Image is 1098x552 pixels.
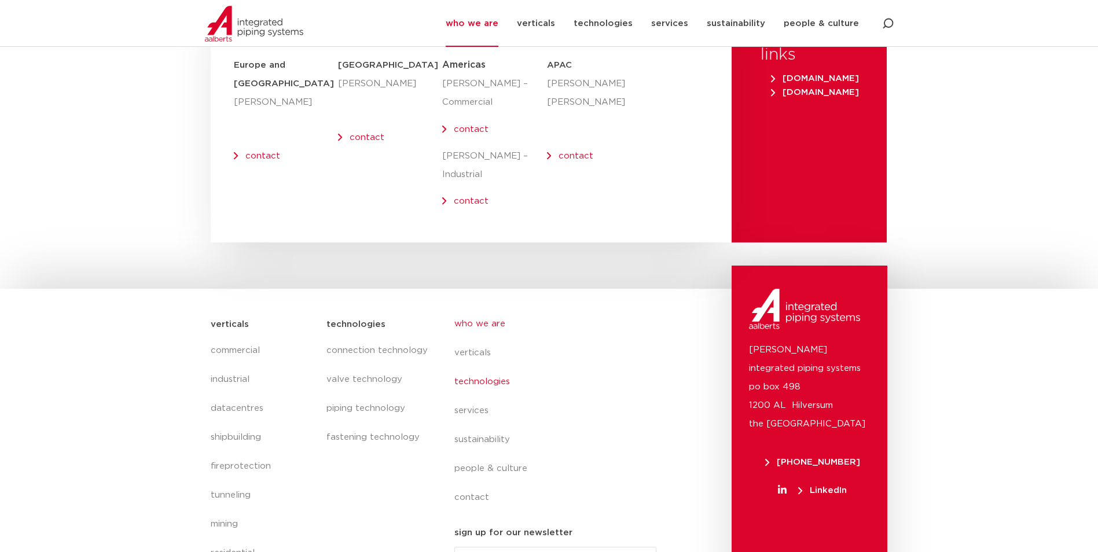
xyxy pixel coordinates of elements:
[211,365,315,394] a: industrial
[454,396,666,425] a: services
[454,310,666,512] nav: Menu
[771,88,859,97] span: [DOMAIN_NAME]
[350,133,384,142] a: contact
[326,365,431,394] a: valve technology
[211,481,315,510] a: tunneling
[454,425,666,454] a: sustainability
[454,338,666,367] a: verticals
[442,75,546,112] p: [PERSON_NAME] – Commercial
[234,93,338,112] p: [PERSON_NAME]
[798,486,847,495] span: LinkedIn
[326,336,431,365] a: connection technology
[338,56,442,75] h5: [GEOGRAPHIC_DATA]
[211,452,315,481] a: fireprotection
[326,336,431,452] nav: Menu
[766,88,864,97] a: [DOMAIN_NAME]
[211,394,315,423] a: datacentres
[749,458,876,466] a: [PHONE_NUMBER]
[749,341,870,433] p: [PERSON_NAME] integrated piping systems po box 498 1200 AL Hilversum the [GEOGRAPHIC_DATA]
[211,315,249,334] h5: verticals
[771,74,859,83] span: [DOMAIN_NAME]
[326,423,431,452] a: fastening technology
[234,61,334,88] strong: Europe and [GEOGRAPHIC_DATA]
[211,510,315,539] a: mining
[454,483,666,512] a: contact
[326,315,385,334] h5: technologies
[211,336,315,365] a: commercial
[326,394,431,423] a: piping technology
[454,310,666,338] a: who we are
[211,423,315,452] a: shipbuilding
[245,152,280,160] a: contact
[454,524,572,542] h5: sign up for our newsletter
[766,74,864,83] a: [DOMAIN_NAME]
[442,147,546,184] p: [PERSON_NAME] – Industrial
[338,75,442,93] p: [PERSON_NAME]
[559,152,593,160] a: contact
[547,75,610,112] p: [PERSON_NAME] [PERSON_NAME]
[547,56,610,75] h5: APAC
[749,486,876,495] a: LinkedIn
[454,197,489,205] a: contact
[454,125,489,134] a: contact
[454,454,666,483] a: people & culture
[442,60,486,69] span: Americas
[454,367,666,396] a: technologies
[765,458,860,466] span: [PHONE_NUMBER]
